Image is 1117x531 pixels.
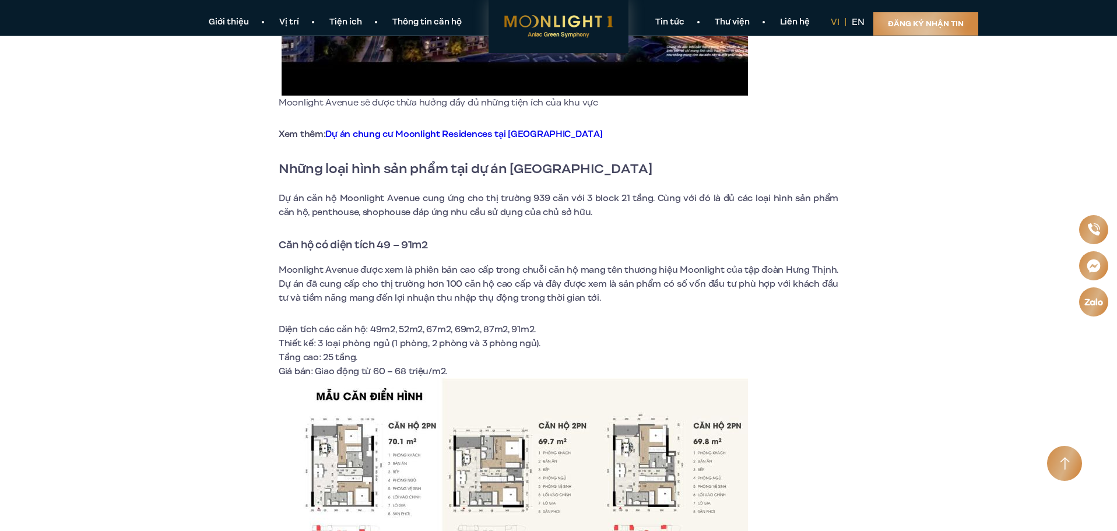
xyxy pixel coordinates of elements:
p: Moonlight Avenue sẽ được thừa hưởng đầy đủ những tiện ích của khu vực [279,96,751,110]
a: en [852,16,865,29]
a: Đăng ký nhận tin [873,12,978,36]
span: Dự án căn hộ Moonlight Avenue cung ứng cho thị trường 939 căn với 3 block 21 tầng. Cùng với đó là... [279,192,838,219]
a: Vị trí [264,16,314,29]
span: Tầng cao: 25 tầng. [279,351,357,364]
strong: Những loại hình sản phẩm tại dự án [GEOGRAPHIC_DATA] [279,159,652,178]
a: Tiện ích [314,16,377,29]
a: Thư viện [700,16,765,29]
strong: Căn hộ có diện tích 49 – 91m2 [279,237,428,252]
img: Arrow icon [1060,457,1070,470]
strong: Xem thêm: [279,128,603,140]
a: Tin tức [640,16,700,29]
a: Giới thiệu [194,16,264,29]
img: Phone icon [1087,223,1100,235]
span: Thiết kế: 3 loại phòng ngủ (1 phòng, 2 phòng và 3 phòng ngủ). [279,337,540,350]
a: Thông tin căn hộ [377,16,477,29]
span: Diện tích các căn hộ: 49m2, 52m2, 67m2, 69m2, 87m2, 91m2. [279,323,536,336]
a: vi [831,16,839,29]
span: Moonlight Avenue được xem là phiên bản cao cấp trong chuỗi căn hộ mang tên thương hiệu Moonlight ... [279,263,838,304]
a: Liên hệ [765,16,825,29]
span: Giá bán: Giao động từ 60 – 68 triệu/m2. [279,365,447,378]
img: Messenger icon [1087,258,1101,272]
a: Dự án chung cư Moonlight Residences tại [GEOGRAPHIC_DATA] [325,128,602,140]
img: Zalo icon [1084,298,1103,305]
